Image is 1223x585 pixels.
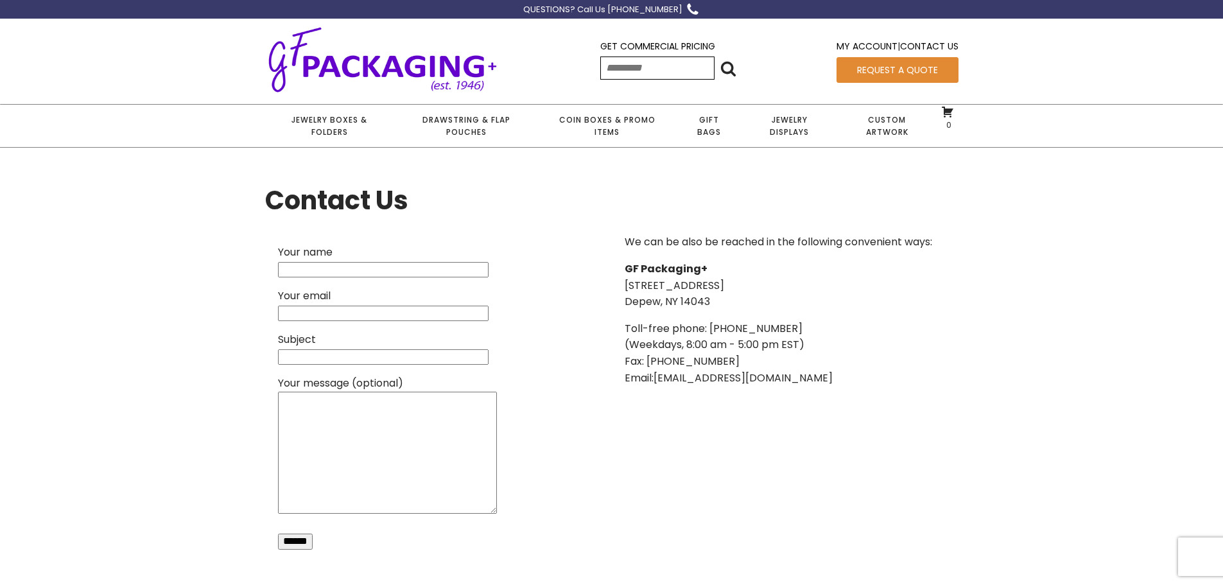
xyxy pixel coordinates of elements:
a: 0 [941,105,954,130]
input: Your email [278,306,489,321]
textarea: Your message (optional) [278,392,497,514]
a: My Account [837,40,898,53]
label: Your name [278,245,489,276]
label: Your email [278,288,489,320]
a: Coin Boxes & Promo Items [538,105,675,147]
a: Get Commercial Pricing [600,40,715,53]
input: Subject [278,349,489,365]
form: Contact form [278,244,497,549]
a: Contact Us [900,40,958,53]
span: 0 [943,119,951,130]
h1: Contact Us [265,180,408,221]
a: Request a Quote [837,57,958,83]
a: Jewelry Boxes & Folders [265,105,394,147]
a: Custom Artwork [837,105,937,147]
input: Your name [278,262,489,277]
p: Toll-free phone: [PHONE_NUMBER] (Weekdays, 8:00 am - 5:00 pm EST) Fax: [PHONE_NUMBER] Email: [625,320,932,386]
div: | [837,39,958,57]
a: Drawstring & Flap Pouches [394,105,538,147]
a: [EMAIL_ADDRESS][DOMAIN_NAME] [654,371,833,385]
img: GF Packaging + - Established 1946 [265,24,500,94]
strong: GF Packaging+ [625,261,707,276]
div: QUESTIONS? Call Us [PHONE_NUMBER] [523,3,682,17]
p: We can be also be reached in the following convenient ways: [625,234,932,250]
p: [STREET_ADDRESS] Depew, NY 14043 [625,261,932,310]
a: Jewelry Displays [742,105,837,147]
a: Gift Bags [676,105,742,147]
label: Subject [278,332,489,363]
label: Your message (optional) [278,376,497,518]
